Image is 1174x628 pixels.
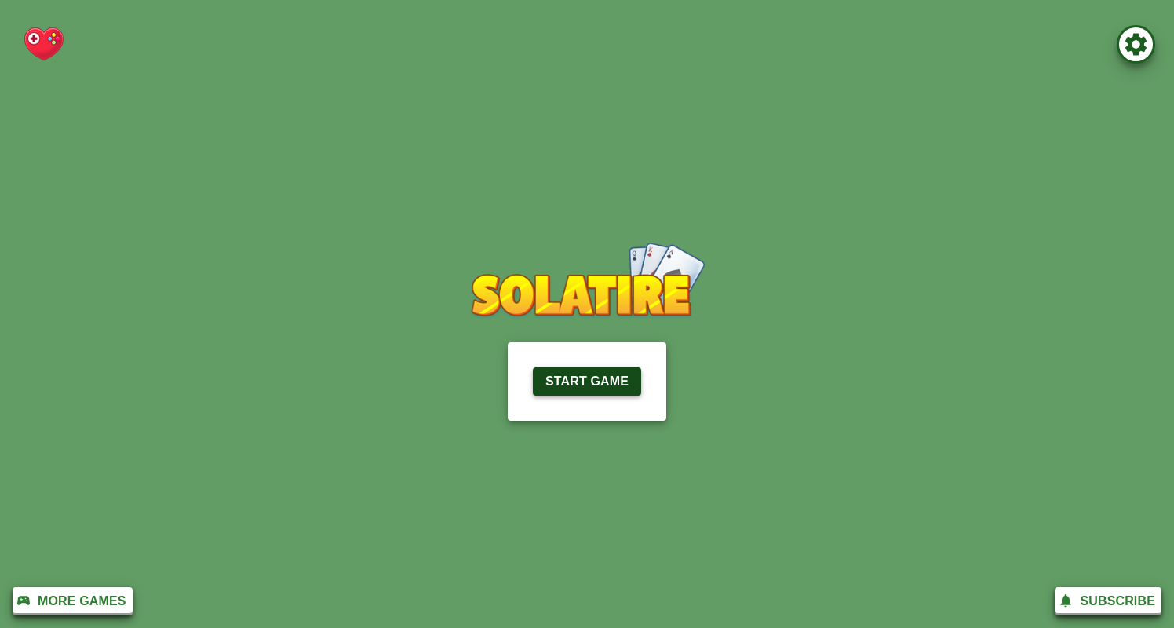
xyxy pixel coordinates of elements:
p: Start Game [545,372,629,391]
img: charity-logo [19,19,69,69]
img: Logo [469,243,705,320]
p: More Games [38,592,126,611]
button: Start Game [533,367,641,396]
button: Subscribe [1055,587,1161,615]
button: More Games [13,587,133,615]
p: Subscribe [1080,592,1155,611]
